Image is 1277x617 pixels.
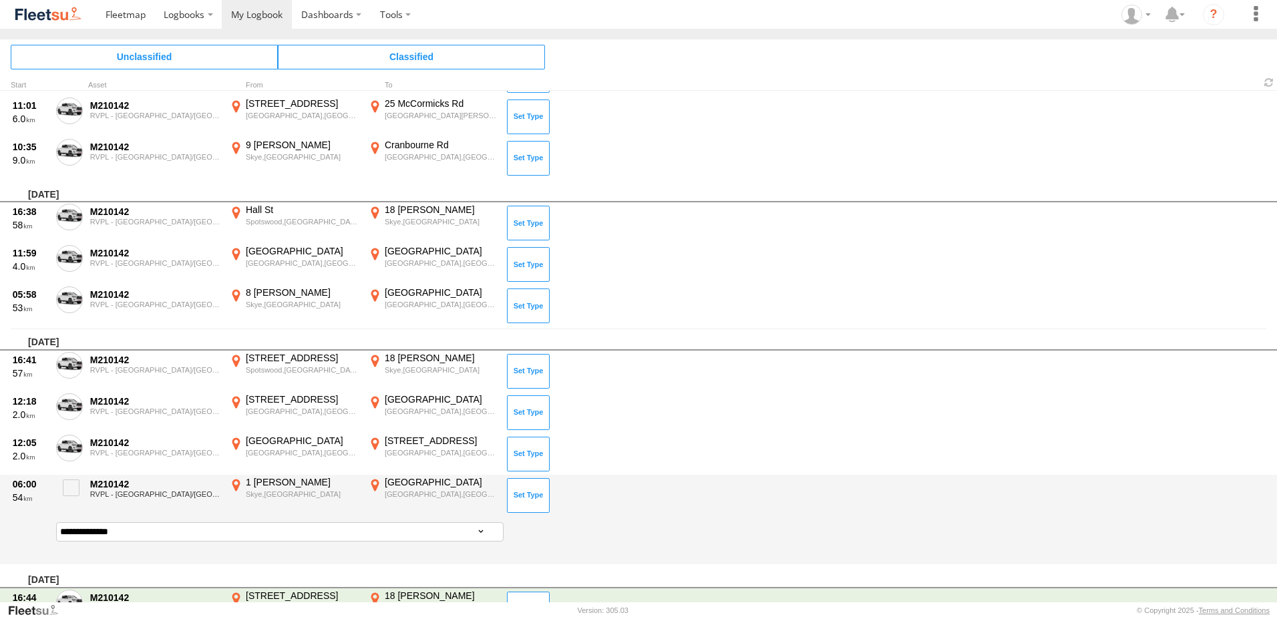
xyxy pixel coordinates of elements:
[246,476,359,488] div: 1 [PERSON_NAME]
[507,478,550,513] button: Click to Set
[246,97,359,110] div: [STREET_ADDRESS]
[385,286,498,298] div: [GEOGRAPHIC_DATA]
[385,476,498,488] div: [GEOGRAPHIC_DATA]
[13,113,49,125] div: 6.0
[13,437,49,449] div: 12:05
[90,112,220,120] div: RVPL - [GEOGRAPHIC_DATA]/[GEOGRAPHIC_DATA]/[GEOGRAPHIC_DATA]
[13,219,49,231] div: 58
[366,245,500,284] label: Click to View Event Location
[90,354,220,366] div: M210142
[507,141,550,176] button: Click to Set
[1261,76,1277,89] span: Refresh
[90,141,220,153] div: M210142
[90,592,220,604] div: M210142
[1137,606,1270,614] div: © Copyright 2025 -
[246,352,359,364] div: [STREET_ADDRESS]
[13,450,49,462] div: 2.0
[1203,4,1224,25] i: ?
[246,448,359,457] div: [GEOGRAPHIC_DATA],[GEOGRAPHIC_DATA]
[246,393,359,405] div: [STREET_ADDRESS]
[246,489,359,499] div: Skye,[GEOGRAPHIC_DATA]
[90,206,220,218] div: M210142
[366,82,500,89] div: To
[13,302,49,314] div: 53
[11,82,51,89] div: Click to Sort
[246,435,359,447] div: [GEOGRAPHIC_DATA]
[90,478,220,490] div: M210142
[385,204,498,216] div: 18 [PERSON_NAME]
[507,288,550,323] button: Click to Set
[385,448,498,457] div: [GEOGRAPHIC_DATA],[GEOGRAPHIC_DATA]
[246,139,359,151] div: 9 [PERSON_NAME]
[13,260,49,272] div: 4.0
[90,153,220,161] div: RVPL - [GEOGRAPHIC_DATA]/[GEOGRAPHIC_DATA]/[GEOGRAPHIC_DATA]
[90,288,220,300] div: M210142
[90,99,220,112] div: M210142
[366,139,500,178] label: Click to View Event Location
[13,206,49,218] div: 16:38
[1199,606,1270,614] a: Terms and Conditions
[507,395,550,430] button: Click to Set
[11,45,278,69] span: Click to view Unclassified Trips
[90,395,220,407] div: M210142
[227,245,361,284] label: Click to View Event Location
[227,393,361,432] label: Click to View Event Location
[366,476,500,515] label: Click to View Event Location
[385,590,498,602] div: 18 [PERSON_NAME]
[13,247,49,259] div: 11:59
[246,258,359,268] div: [GEOGRAPHIC_DATA],[GEOGRAPHIC_DATA]
[90,218,220,226] div: RVPL - [GEOGRAPHIC_DATA]/[GEOGRAPHIC_DATA]/[GEOGRAPHIC_DATA]
[366,286,500,325] label: Click to View Event Location
[507,99,550,134] button: Click to Set
[385,300,498,309] div: [GEOGRAPHIC_DATA],[GEOGRAPHIC_DATA]
[385,365,498,375] div: Skye,[GEOGRAPHIC_DATA]
[90,490,220,498] div: RVPL - [GEOGRAPHIC_DATA]/[GEOGRAPHIC_DATA]/[GEOGRAPHIC_DATA]
[90,247,220,259] div: M210142
[246,590,359,602] div: [STREET_ADDRESS]
[13,367,49,379] div: 57
[385,435,498,447] div: [STREET_ADDRESS]
[13,478,49,490] div: 06:00
[507,437,550,471] button: Click to Set
[385,407,498,416] div: [GEOGRAPHIC_DATA],[GEOGRAPHIC_DATA]
[227,97,361,136] label: Click to View Event Location
[13,99,49,112] div: 11:01
[278,45,545,69] span: Click to view Classified Trips
[90,437,220,449] div: M210142
[227,139,361,178] label: Click to View Event Location
[246,286,359,298] div: 8 [PERSON_NAME]
[13,395,49,407] div: 12:18
[13,141,49,153] div: 10:35
[246,217,359,226] div: Spotswood,[GEOGRAPHIC_DATA]
[246,300,359,309] div: Skye,[GEOGRAPHIC_DATA]
[13,592,49,604] div: 16:44
[385,245,498,257] div: [GEOGRAPHIC_DATA]
[90,259,220,267] div: RVPL - [GEOGRAPHIC_DATA]/[GEOGRAPHIC_DATA]/[GEOGRAPHIC_DATA]
[13,5,83,23] img: fleetsu-logo-horizontal.svg
[385,152,498,162] div: [GEOGRAPHIC_DATA],[GEOGRAPHIC_DATA]
[90,449,220,457] div: RVPL - [GEOGRAPHIC_DATA]/[GEOGRAPHIC_DATA]/[GEOGRAPHIC_DATA]
[246,204,359,216] div: Hall St
[366,97,500,136] label: Click to View Event Location
[88,82,222,89] div: Asset
[246,365,359,375] div: Spotswood,[GEOGRAPHIC_DATA]
[385,489,498,499] div: [GEOGRAPHIC_DATA],[GEOGRAPHIC_DATA]
[507,206,550,240] button: Click to Set
[13,491,49,503] div: 54
[385,352,498,364] div: 18 [PERSON_NAME]
[385,258,498,268] div: [GEOGRAPHIC_DATA],[GEOGRAPHIC_DATA]
[90,366,220,374] div: RVPL - [GEOGRAPHIC_DATA]/[GEOGRAPHIC_DATA]/[GEOGRAPHIC_DATA]
[246,245,359,257] div: [GEOGRAPHIC_DATA]
[507,354,550,389] button: Click to Set
[13,409,49,421] div: 2.0
[227,435,361,473] label: Click to View Event Location
[385,217,498,226] div: Skye,[GEOGRAPHIC_DATA]
[7,604,69,617] a: Visit our Website
[90,300,220,308] div: RVPL - [GEOGRAPHIC_DATA]/[GEOGRAPHIC_DATA]/[GEOGRAPHIC_DATA]
[227,286,361,325] label: Click to View Event Location
[366,393,500,432] label: Click to View Event Location
[227,352,361,391] label: Click to View Event Location
[246,407,359,416] div: [GEOGRAPHIC_DATA],[GEOGRAPHIC_DATA]
[90,407,220,415] div: RVPL - [GEOGRAPHIC_DATA]/[GEOGRAPHIC_DATA]/[GEOGRAPHIC_DATA]
[13,154,49,166] div: 9.0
